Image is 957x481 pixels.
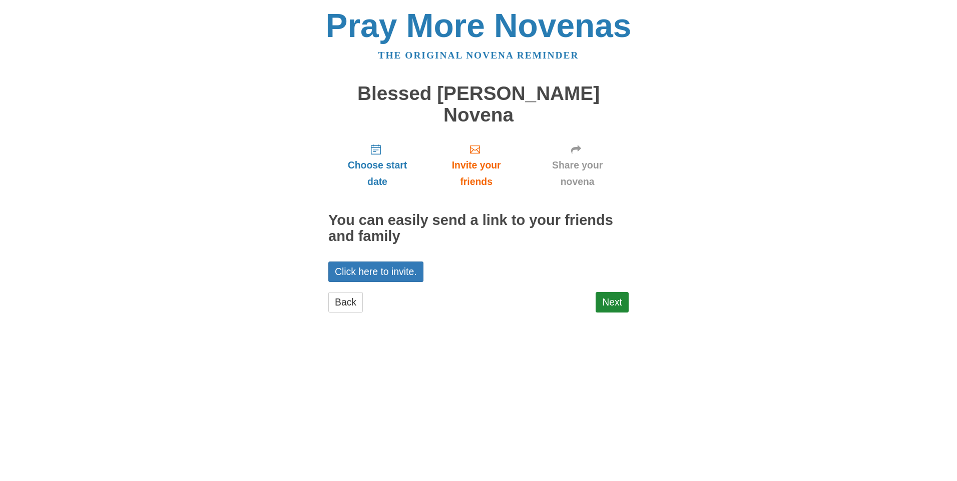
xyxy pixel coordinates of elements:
span: Invite your friends [436,157,516,190]
a: Next [596,292,629,312]
a: Pray More Novenas [326,7,632,44]
h1: Blessed [PERSON_NAME] Novena [328,83,629,125]
a: Share your novena [526,135,629,195]
h2: You can easily send a link to your friends and family [328,212,629,244]
a: Back [328,292,363,312]
a: Click here to invite. [328,261,423,282]
a: Invite your friends [426,135,526,195]
a: Choose start date [328,135,426,195]
span: Share your novena [536,157,619,190]
a: The original novena reminder [378,50,579,60]
span: Choose start date [338,157,416,190]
